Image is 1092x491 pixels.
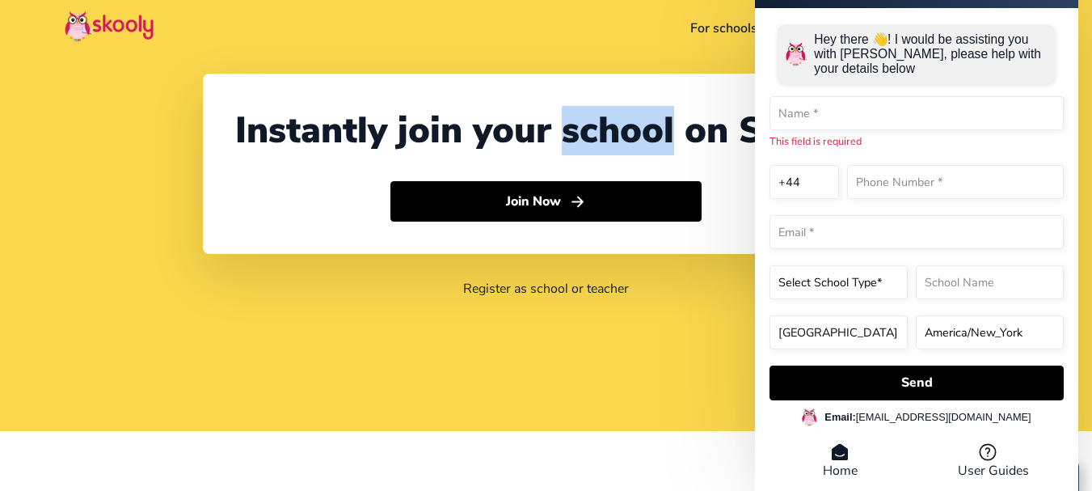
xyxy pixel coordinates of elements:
[463,280,629,298] a: Register as school or teacher
[390,181,702,222] button: Join Nowarrow forward outline
[65,11,154,42] img: Skooly
[235,106,858,155] div: Instantly join your school on Skooly
[569,193,586,210] ion-icon: arrow forward outline
[680,15,768,41] a: For schools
